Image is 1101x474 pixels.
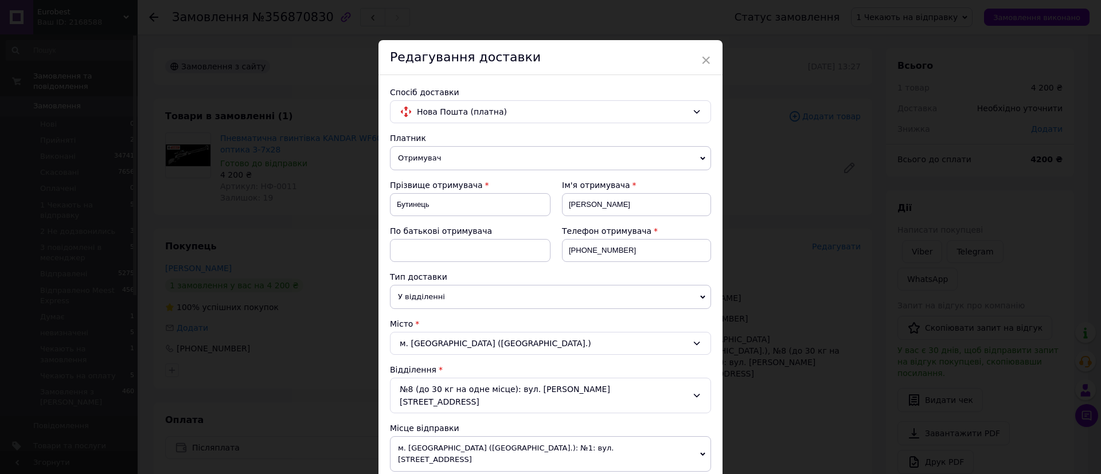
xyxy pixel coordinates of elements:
span: Телефон отримувача [562,226,651,236]
span: У відділенні [390,285,711,309]
span: По батькові отримувача [390,226,492,236]
span: Нова Пошта (платна) [417,105,688,118]
span: Ім'я отримувача [562,181,630,190]
div: №8 (до 30 кг на одне місце): вул. [PERSON_NAME][STREET_ADDRESS] [390,378,711,413]
span: м. [GEOGRAPHIC_DATA] ([GEOGRAPHIC_DATA].): №1: вул. [STREET_ADDRESS] [390,436,711,472]
div: Місто [390,318,711,330]
div: Редагування доставки [378,40,723,75]
span: × [701,50,711,70]
span: Отримувач [390,146,711,170]
span: Прізвище отримувача [390,181,483,190]
div: м. [GEOGRAPHIC_DATA] ([GEOGRAPHIC_DATA].) [390,332,711,355]
span: Місце відправки [390,424,459,433]
span: Тип доставки [390,272,447,281]
input: +380 [562,239,711,262]
div: Відділення [390,364,711,375]
span: Платник [390,134,426,143]
div: Спосіб доставки [390,87,711,98]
